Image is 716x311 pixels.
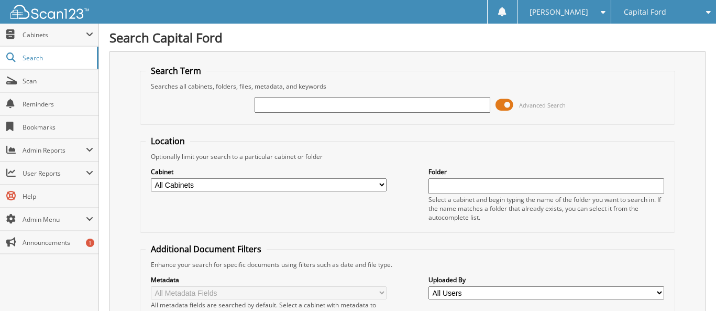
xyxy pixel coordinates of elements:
img: scan123-logo-white.svg [10,5,89,19]
div: Enhance your search for specific documents using filters such as date and file type. [146,260,669,269]
span: Help [23,192,93,201]
span: User Reports [23,169,86,178]
h1: Search Capital Ford [109,29,706,46]
span: Search [23,53,92,62]
label: Cabinet [151,167,387,176]
span: Advanced Search [519,101,566,109]
span: Bookmarks [23,123,93,132]
span: Cabinets [23,30,86,39]
span: [PERSON_NAME] [530,9,588,15]
legend: Search Term [146,65,206,77]
label: Uploaded By [428,275,664,284]
span: Admin Reports [23,146,86,155]
div: Optionally limit your search to a particular cabinet or folder [146,152,669,161]
div: 1 [86,239,94,247]
span: Announcements [23,238,93,247]
span: Scan [23,77,93,85]
span: Admin Menu [23,215,86,224]
div: Select a cabinet and begin typing the name of the folder you want to search in. If the name match... [428,195,664,222]
legend: Location [146,135,190,147]
span: Capital Ford [624,9,666,15]
label: Metadata [151,275,387,284]
span: Reminders [23,100,93,109]
div: Searches all cabinets, folders, files, metadata, and keywords [146,82,669,91]
legend: Additional Document Filters [146,243,267,255]
label: Folder [428,167,664,176]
